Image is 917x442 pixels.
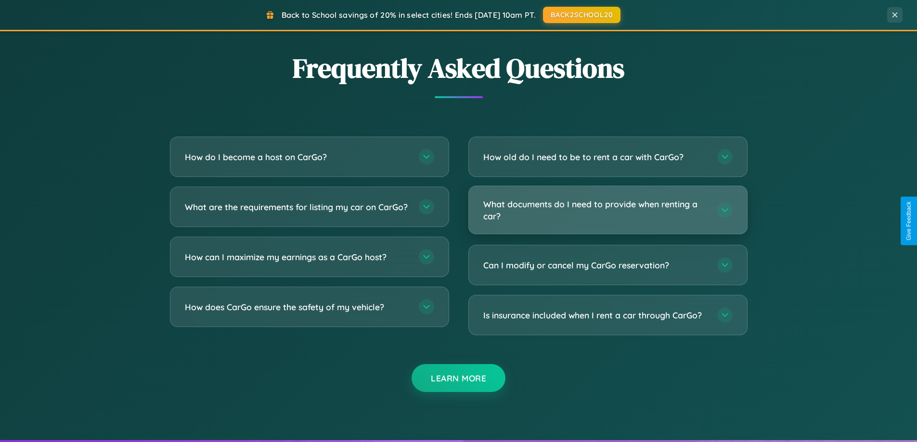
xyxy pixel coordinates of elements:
[412,364,505,392] button: Learn More
[483,309,708,321] h3: Is insurance included when I rent a car through CarGo?
[483,198,708,222] h3: What documents do I need to provide when renting a car?
[483,151,708,163] h3: How old do I need to be to rent a car with CarGo?
[185,301,409,313] h3: How does CarGo ensure the safety of my vehicle?
[483,259,708,271] h3: Can I modify or cancel my CarGo reservation?
[170,50,748,87] h2: Frequently Asked Questions
[905,202,912,240] div: Give Feedback
[282,10,536,20] span: Back to School savings of 20% in select cities! Ends [DATE] 10am PT.
[185,151,409,163] h3: How do I become a host on CarGo?
[185,251,409,263] h3: How can I maximize my earnings as a CarGo host?
[185,201,409,213] h3: What are the requirements for listing my car on CarGo?
[543,7,620,23] button: BACK2SCHOOL20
